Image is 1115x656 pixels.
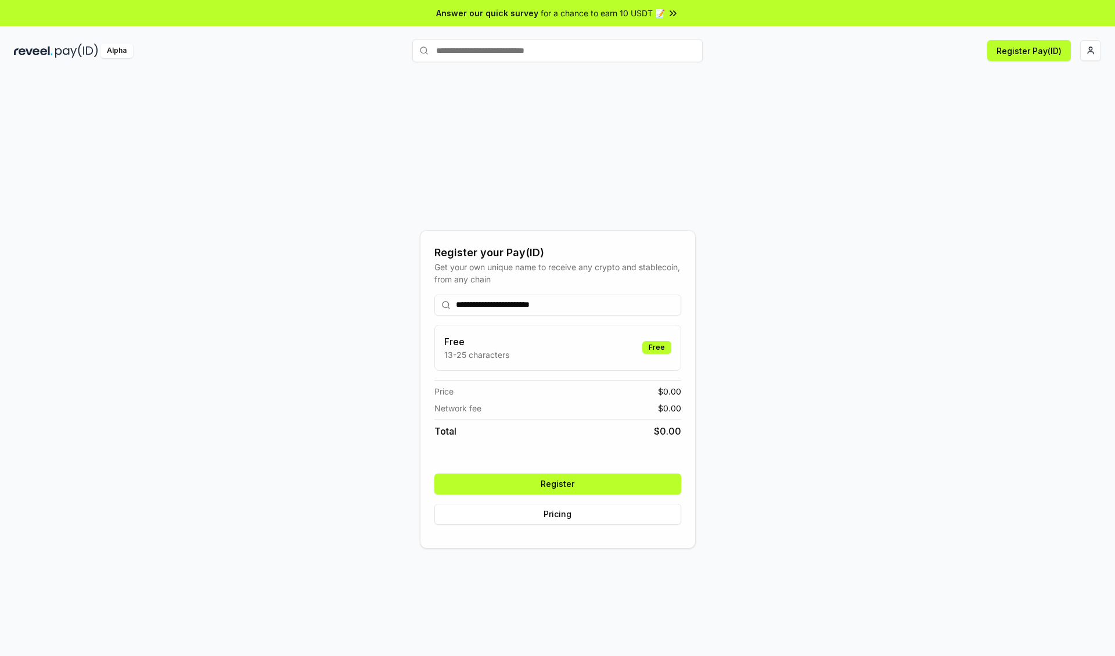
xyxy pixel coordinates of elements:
[434,402,481,414] span: Network fee
[434,424,456,438] span: Total
[434,474,681,494] button: Register
[987,40,1071,61] button: Register Pay(ID)
[654,424,681,438] span: $ 0.00
[658,385,681,397] span: $ 0.00
[55,44,98,58] img: pay_id
[541,7,665,19] span: for a chance to earn 10 USDT 📝
[434,504,681,525] button: Pricing
[434,245,681,261] div: Register your Pay(ID)
[434,261,681,285] div: Get your own unique name to receive any crypto and stablecoin, from any chain
[100,44,133,58] div: Alpha
[14,44,53,58] img: reveel_dark
[444,335,509,349] h3: Free
[642,341,671,354] div: Free
[436,7,538,19] span: Answer our quick survey
[434,385,454,397] span: Price
[658,402,681,414] span: $ 0.00
[444,349,509,361] p: 13-25 characters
